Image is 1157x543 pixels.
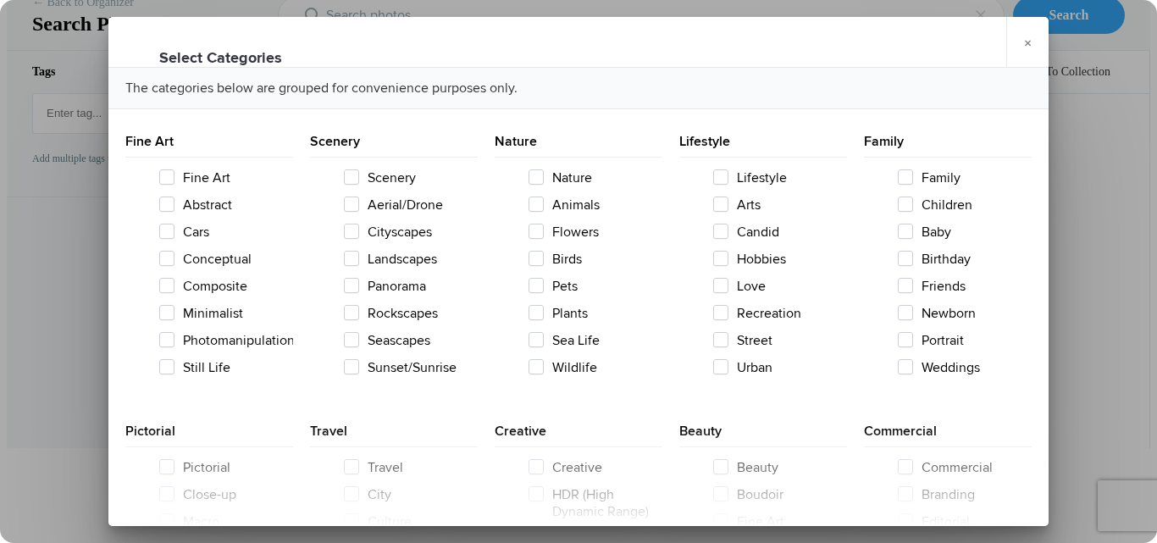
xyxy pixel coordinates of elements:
span: Pets [545,278,662,295]
span: Weddings [915,359,1032,376]
span: Fine Art [730,513,847,530]
span: Arts [730,197,847,213]
span: Aerial/Drone [361,197,478,213]
span: Cityscapes [361,224,478,241]
span: Birthday [915,251,1032,268]
span: Commercial [915,459,1032,476]
div: Fine Art [125,126,293,158]
span: Street [730,332,847,349]
span: HDR (High Dynamic Range) [545,486,662,520]
span: Sunset/Sunrise [361,359,478,376]
span: Love [730,278,847,295]
span: Nature [545,169,662,186]
span: Culture [361,513,478,530]
span: Family [915,169,1032,186]
span: Minimalist [176,305,293,322]
span: Still Life [176,359,293,376]
div: Travel [310,416,478,447]
span: Recreation [730,305,847,322]
span: Sea Life [545,332,662,349]
span: Hobbies [730,251,847,268]
span: Seascapes [361,332,478,349]
span: Flowers [545,224,662,241]
span: Plants [545,305,662,322]
span: Composite [176,278,293,295]
span: Creative [545,459,662,476]
span: Birds [545,251,662,268]
div: Creative [495,416,662,447]
span: Scenery [361,169,478,186]
span: Animals [545,197,662,213]
div: Commercial [864,416,1032,447]
span: Newborn [915,305,1032,322]
span: Lifestyle [730,169,847,186]
div: Scenery [310,126,478,158]
div: Nature [495,126,662,158]
span: Landscapes [361,251,478,268]
div: Beauty [679,416,847,447]
span: Beauty [730,459,847,476]
li: Select Categories [159,47,282,68]
span: Baby [915,224,1032,241]
span: Portrait [915,332,1032,349]
div: Pictorial [125,416,293,447]
div: The categories below are grouped for convenience purposes only. [108,68,1049,109]
span: Conceptual [176,251,293,268]
span: Branding [915,486,1032,503]
div: Lifestyle [679,126,847,158]
span: Urban [730,359,847,376]
span: Wildlife [545,359,662,376]
span: Editorial [915,513,1032,530]
span: Panorama [361,278,478,295]
span: Friends [915,278,1032,295]
span: Cars [176,224,293,241]
span: Abstract [176,197,293,213]
a: × [1006,17,1049,68]
span: Travel [361,459,478,476]
span: Fine Art [176,169,293,186]
span: Candid [730,224,847,241]
span: Macro [176,513,293,530]
span: Children [915,197,1032,213]
span: Close-up [176,486,293,503]
span: Pictorial [176,459,293,476]
div: Family [864,126,1032,158]
span: Rockscapes [361,305,478,322]
span: Boudoir [730,486,847,503]
span: Photomanipulation [176,332,293,349]
span: City [361,486,478,503]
